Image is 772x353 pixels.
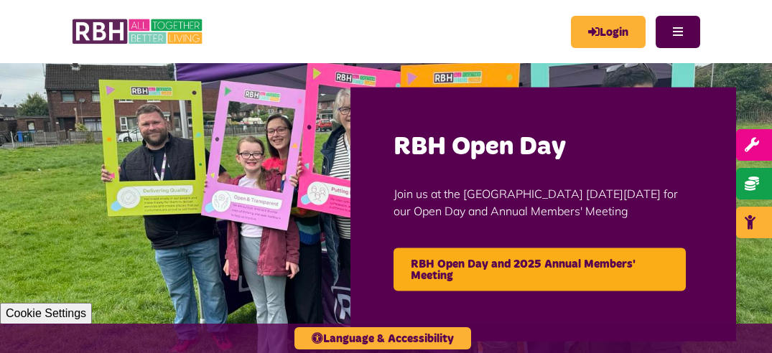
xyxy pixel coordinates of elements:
[394,130,694,164] h2: RBH Open Day
[656,16,700,48] button: Navigation
[72,14,205,49] img: RBH
[707,288,772,353] iframe: Netcall Web Assistant for live chat
[571,16,646,48] a: MyRBH
[394,164,694,241] p: Join us at the [GEOGRAPHIC_DATA] [DATE][DATE] for our Open Day and Annual Members' Meeting
[294,327,471,349] button: Language & Accessibility
[394,248,687,291] a: RBH Open Day and 2025 Annual Members' Meeting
